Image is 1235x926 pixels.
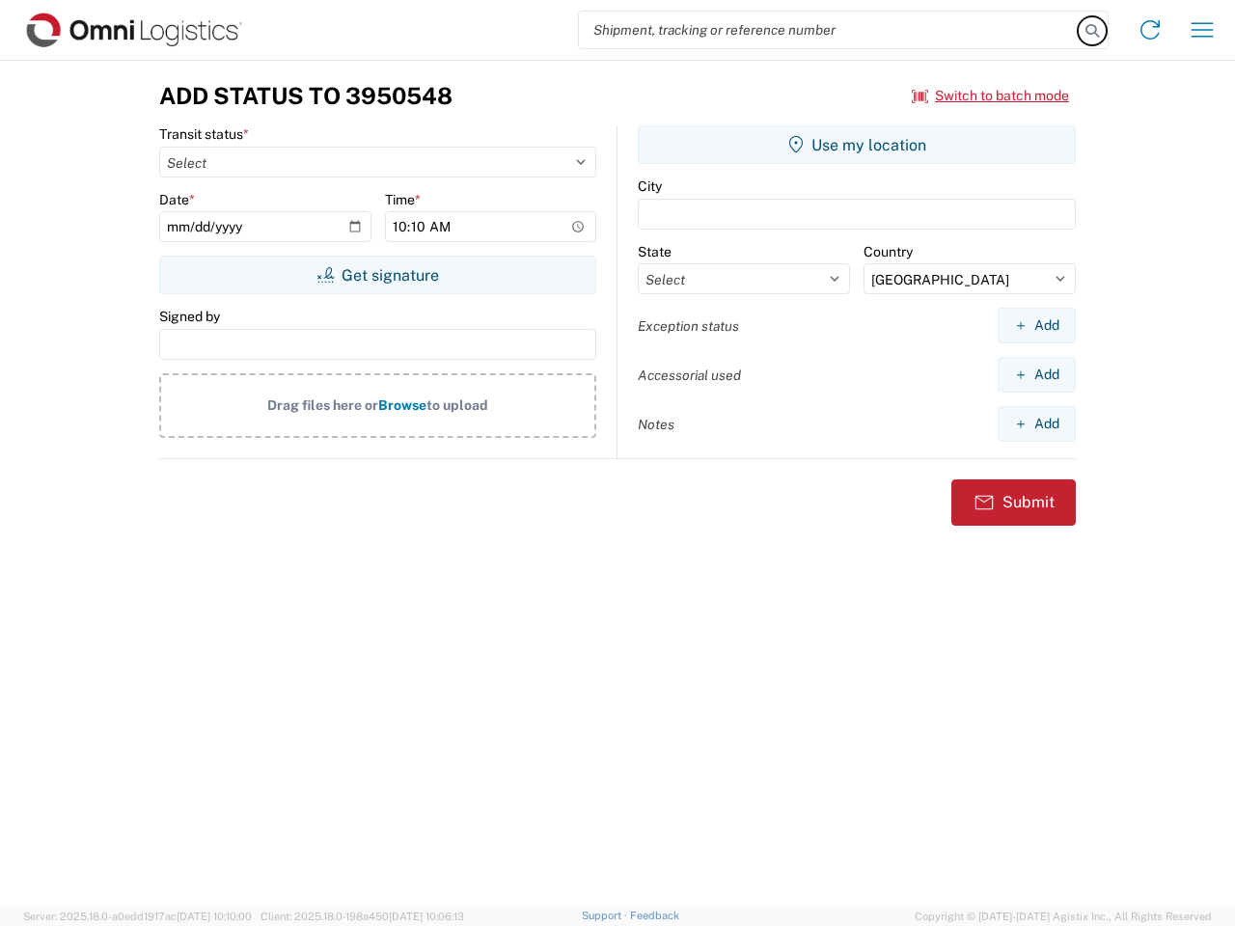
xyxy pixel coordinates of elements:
label: Exception status [638,317,739,335]
label: Country [864,243,913,260]
a: Support [582,910,630,921]
button: Switch to batch mode [912,80,1069,112]
button: Add [998,357,1076,393]
h3: Add Status to 3950548 [159,82,453,110]
button: Get signature [159,256,596,294]
label: Signed by [159,308,220,325]
button: Add [998,308,1076,343]
span: to upload [426,397,488,413]
button: Use my location [638,125,1076,164]
a: Feedback [630,910,679,921]
button: Add [998,406,1076,442]
label: Time [385,191,421,208]
input: Shipment, tracking or reference number [579,12,1079,48]
span: Copyright © [DATE]-[DATE] Agistix Inc., All Rights Reserved [915,908,1212,925]
label: City [638,177,662,195]
span: Client: 2025.18.0-198a450 [261,911,464,922]
span: [DATE] 10:06:13 [389,911,464,922]
span: Server: 2025.18.0-a0edd1917ac [23,911,252,922]
label: Accessorial used [638,367,741,384]
label: Transit status [159,125,249,143]
span: [DATE] 10:10:00 [177,911,252,922]
span: Drag files here or [267,397,378,413]
button: Submit [951,479,1076,526]
label: State [638,243,672,260]
span: Browse [378,397,426,413]
label: Notes [638,416,674,433]
label: Date [159,191,195,208]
